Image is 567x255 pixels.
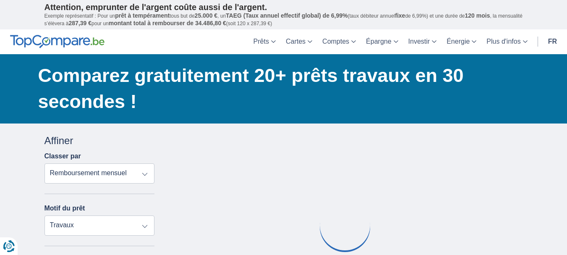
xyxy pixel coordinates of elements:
a: Comptes [317,29,361,54]
span: 120 mois [465,12,490,19]
span: TAEG (Taux annuel effectif global) de 6,99% [226,12,348,19]
a: Plus d'infos [481,29,532,54]
span: fixe [395,12,405,19]
label: Motif du prêt [44,205,85,212]
a: Investir [403,29,442,54]
a: Cartes [281,29,317,54]
a: fr [543,29,562,54]
a: Épargne [361,29,403,54]
p: Exemple représentatif : Pour un tous but de , un (taux débiteur annuel de 6,99%) et une durée de ... [44,12,523,27]
span: 287,39 € [69,20,92,26]
p: Attention, emprunter de l'argent coûte aussi de l'argent. [44,2,523,12]
img: TopCompare [10,35,105,48]
span: 25.000 € [195,12,218,19]
span: prêt à tempérament [115,12,170,19]
h1: Comparez gratuitement 20+ prêts travaux en 30 secondes ! [38,63,523,115]
a: Prêts [248,29,281,54]
a: Énergie [442,29,481,54]
div: Affiner [44,134,155,148]
label: Classer par [44,152,81,160]
span: montant total à rembourser de 34.486,80 € [109,20,226,26]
